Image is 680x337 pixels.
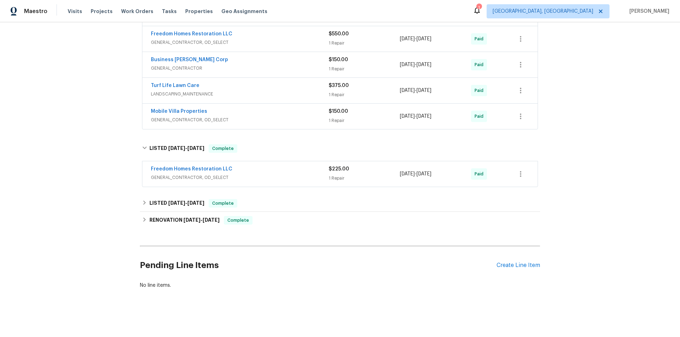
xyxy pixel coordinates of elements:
[168,201,185,205] span: [DATE]
[149,199,204,208] h6: LISTED
[475,87,486,94] span: Paid
[203,217,220,222] span: [DATE]
[151,31,232,36] a: Freedom Homes Restoration LLC
[140,249,497,282] h2: Pending Line Items
[400,170,431,178] span: -
[209,145,237,152] span: Complete
[151,83,199,88] a: Turf Life Lawn Care
[151,109,207,114] a: Mobile Villa Properties
[329,83,349,88] span: $375.00
[329,31,349,36] span: $550.00
[149,216,220,225] h6: RENOVATION
[187,201,204,205] span: [DATE]
[416,62,431,67] span: [DATE]
[168,201,204,205] span: -
[329,117,400,124] div: 1 Repair
[24,8,47,15] span: Maestro
[497,262,540,269] div: Create Line Item
[151,39,329,46] span: GENERAL_CONTRACTOR, OD_SELECT
[185,8,213,15] span: Properties
[140,137,540,160] div: LISTED [DATE]-[DATE]Complete
[329,109,348,114] span: $150.00
[162,9,177,14] span: Tasks
[475,170,486,178] span: Paid
[400,113,431,120] span: -
[91,8,113,15] span: Projects
[476,4,481,11] div: 1
[475,61,486,68] span: Paid
[151,65,329,72] span: GENERAL_CONTRACTOR
[151,57,228,62] a: Business [PERSON_NAME] Corp
[329,91,400,98] div: 1 Repair
[329,167,349,172] span: $225.00
[121,8,153,15] span: Work Orders
[493,8,593,15] span: [GEOGRAPHIC_DATA], [GEOGRAPHIC_DATA]
[329,175,400,182] div: 1 Repair
[151,91,329,98] span: LANDSCAPING_MAINTENANCE
[400,35,431,42] span: -
[400,88,415,93] span: [DATE]
[329,57,348,62] span: $150.00
[68,8,82,15] span: Visits
[416,36,431,41] span: [DATE]
[140,212,540,229] div: RENOVATION [DATE]-[DATE]Complete
[183,217,220,222] span: -
[151,167,232,172] a: Freedom Homes Restoration LLC
[140,282,540,289] div: No line items.
[400,172,415,176] span: [DATE]
[416,114,431,119] span: [DATE]
[400,62,415,67] span: [DATE]
[416,172,431,176] span: [DATE]
[400,114,415,119] span: [DATE]
[140,195,540,212] div: LISTED [DATE]-[DATE]Complete
[149,144,204,153] h6: LISTED
[400,36,415,41] span: [DATE]
[151,174,329,181] span: GENERAL_CONTRACTOR, OD_SELECT
[329,40,400,47] div: 1 Repair
[183,217,200,222] span: [DATE]
[187,146,204,151] span: [DATE]
[225,217,252,224] span: Complete
[475,113,486,120] span: Paid
[627,8,669,15] span: [PERSON_NAME]
[400,61,431,68] span: -
[168,146,204,151] span: -
[400,87,431,94] span: -
[475,35,486,42] span: Paid
[209,200,237,207] span: Complete
[329,65,400,72] div: 1 Repair
[416,88,431,93] span: [DATE]
[168,146,185,151] span: [DATE]
[221,8,267,15] span: Geo Assignments
[151,116,329,123] span: GENERAL_CONTRACTOR, OD_SELECT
